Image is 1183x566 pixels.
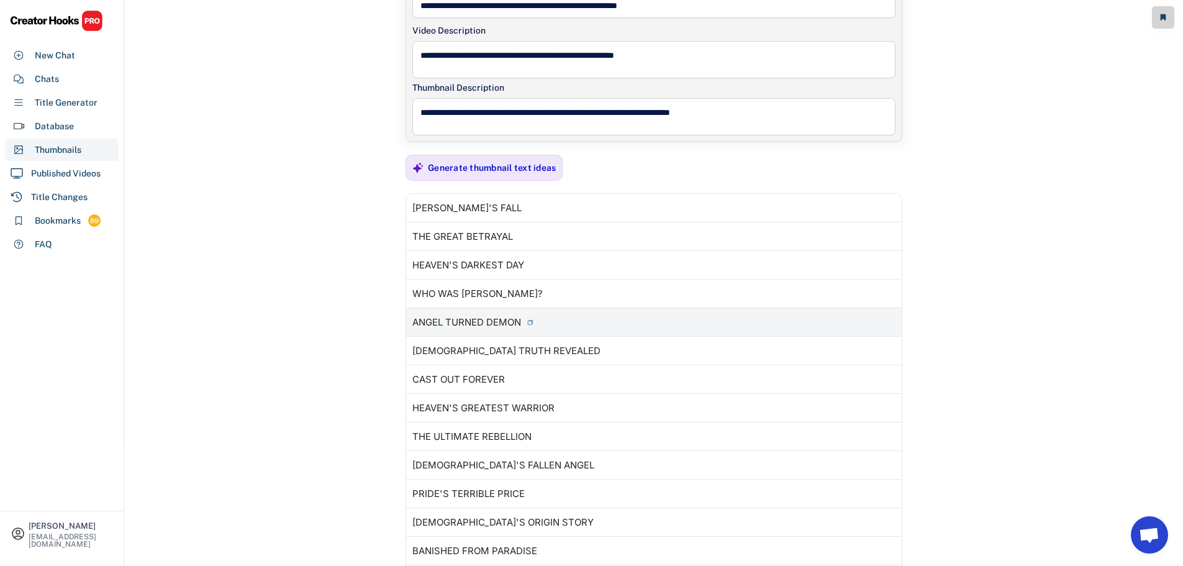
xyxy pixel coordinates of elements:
[10,10,103,32] img: CHPRO%20Logo.svg
[412,346,601,356] div: [DEMOGRAPHIC_DATA] TRUTH REVEALED
[412,375,505,385] div: CAST OUT FOREVER
[412,403,555,413] div: HEAVEN'S GREATEST WARRIOR
[412,546,537,556] div: BANISHED FROM PARADISE
[412,24,895,37] div: Video Description
[412,289,543,299] div: WHO WAS [PERSON_NAME]?
[1131,516,1168,554] a: Open chat
[35,120,74,133] div: Database
[88,216,101,226] div: 89
[35,49,75,62] div: New Chat
[35,96,97,109] div: Title Generator
[412,232,513,242] div: THE GREAT BETRAYAL
[35,214,81,227] div: Bookmarks
[35,144,81,157] div: Thumbnails
[412,203,522,213] div: [PERSON_NAME]'S FALL
[412,460,594,470] div: [DEMOGRAPHIC_DATA]'S FALLEN ANGEL
[412,260,524,270] div: HEAVEN'S DARKEST DAY
[412,432,532,442] div: THE ULTIMATE REBELLION
[412,81,895,94] div: Thumbnail Description
[35,238,52,251] div: FAQ
[412,518,594,527] div: [DEMOGRAPHIC_DATA]'S ORIGIN STORY
[428,162,556,173] div: Generate thumbnail text ideas
[412,317,521,327] div: ANGEL TURNED DEMON
[29,522,113,530] div: [PERSON_NAME]
[29,533,113,548] div: [EMAIL_ADDRESS][DOMAIN_NAME]
[35,73,59,86] div: Chats
[31,191,88,204] div: Title Changes
[412,489,525,499] div: PRIDE'S TERRIBLE PRICE
[31,167,101,180] div: Published Videos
